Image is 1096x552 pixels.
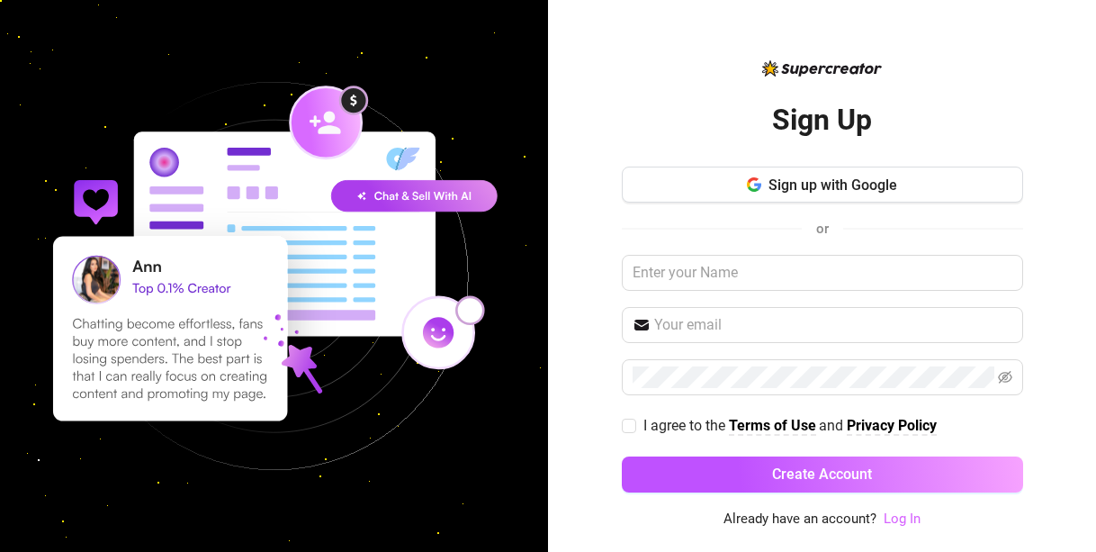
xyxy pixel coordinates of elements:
span: Already have an account? [723,509,876,530]
span: or [816,221,829,237]
button: Sign up with Google [622,167,1023,203]
h2: Sign Up [772,102,872,139]
a: Terms of Use [729,417,816,436]
a: Log In [884,511,921,527]
span: Create Account [772,466,872,483]
span: Sign up with Google [768,176,897,194]
input: Enter your Name [622,255,1023,291]
input: Your email [654,314,1012,336]
span: I agree to the [643,417,729,434]
a: Privacy Policy [847,417,937,436]
a: Log In [884,509,921,530]
span: eye-invisible [998,370,1012,385]
span: and [819,417,847,434]
strong: Privacy Policy [847,417,937,434]
button: Create Account [622,457,1023,493]
strong: Terms of Use [729,417,816,434]
img: logo-BBDzfeDw.svg [762,60,882,77]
